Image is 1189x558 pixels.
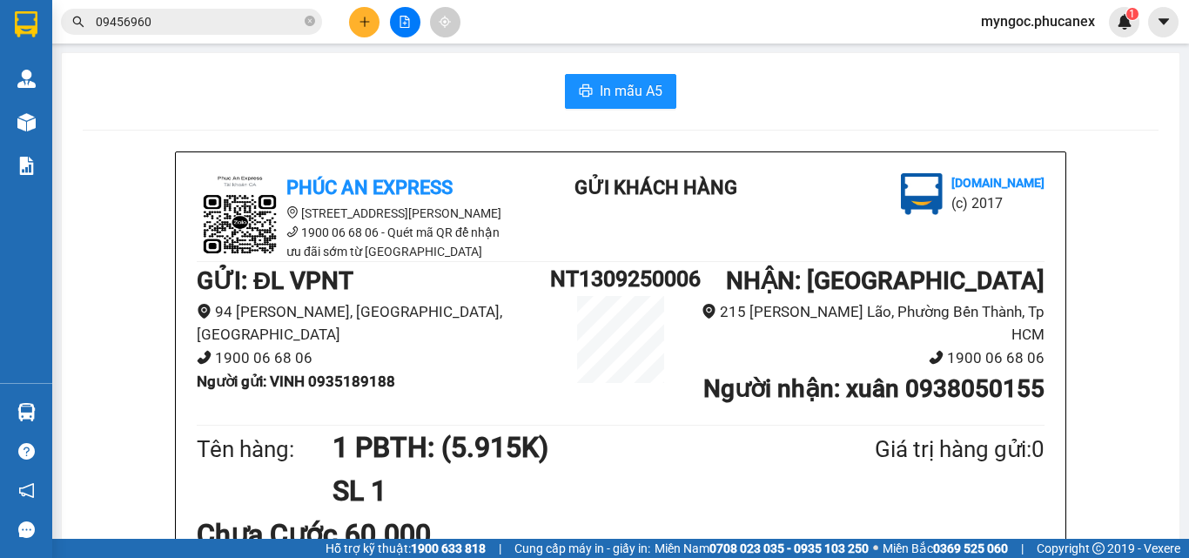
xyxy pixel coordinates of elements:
[929,350,944,365] span: phone
[411,541,486,555] strong: 1900 633 818
[326,539,486,558] span: Hỗ trợ kỹ thuật:
[951,192,1045,214] li: (c) 2017
[197,266,353,295] b: GỬI : ĐL VPNT
[286,225,299,238] span: phone
[702,304,716,319] span: environment
[574,177,737,198] b: Gửi khách hàng
[197,350,212,365] span: phone
[286,206,299,218] span: environment
[197,223,510,261] li: 1900 06 68 06 - Quét mã QR để nhận ưu đãi sớm từ [GEOGRAPHIC_DATA]
[333,469,790,513] h1: SL 1
[305,14,315,30] span: close-circle
[197,300,550,346] li: 94 [PERSON_NAME], [GEOGRAPHIC_DATA], [GEOGRAPHIC_DATA]
[17,157,36,175] img: solution-icon
[499,539,501,558] span: |
[17,70,36,88] img: warehouse-icon
[96,12,301,31] input: Tìm tên, số ĐT hoặc mã đơn
[197,432,333,467] div: Tên hàng:
[349,7,380,37] button: plus
[197,373,395,390] b: Người gửi : VINH 0935189188
[390,7,420,37] button: file-add
[1117,14,1132,30] img: icon-new-feature
[1092,542,1105,555] span: copyright
[197,513,476,556] div: Chưa Cước 60.000
[439,16,451,28] span: aim
[933,541,1008,555] strong: 0369 525 060
[1129,8,1135,20] span: 1
[901,173,943,215] img: logo.jpg
[790,432,1045,467] div: Giá trị hàng gửi: 0
[72,16,84,28] span: search
[197,204,510,223] li: [STREET_ADDRESS][PERSON_NAME]
[197,304,212,319] span: environment
[883,539,1008,558] span: Miền Bắc
[550,262,691,296] h1: NT1309250006
[1148,7,1179,37] button: caret-down
[703,374,1045,403] b: Người nhận : xuân 0938050155
[399,16,411,28] span: file-add
[333,426,790,469] h1: 1 PBTH: (5.915K)
[1156,14,1172,30] span: caret-down
[18,521,35,538] span: message
[17,403,36,421] img: warehouse-icon
[709,541,869,555] strong: 0708 023 035 - 0935 103 250
[197,346,550,370] li: 1900 06 68 06
[579,84,593,100] span: printer
[305,16,315,26] span: close-circle
[691,300,1045,346] li: 215 [PERSON_NAME] Lão, Phường Bến Thành, Tp HCM
[655,539,869,558] span: Miền Nam
[15,11,37,37] img: logo-vxr
[726,266,1045,295] b: NHẬN : [GEOGRAPHIC_DATA]
[565,74,676,109] button: printerIn mẫu A5
[197,173,284,260] img: logo.jpg
[18,482,35,499] span: notification
[873,545,878,552] span: ⚪️
[1126,8,1139,20] sup: 1
[1021,539,1024,558] span: |
[691,346,1045,370] li: 1900 06 68 06
[600,80,662,102] span: In mẫu A5
[967,10,1109,32] span: myngoc.phucanex
[430,7,460,37] button: aim
[514,539,650,558] span: Cung cấp máy in - giấy in:
[18,443,35,460] span: question-circle
[17,113,36,131] img: warehouse-icon
[359,16,371,28] span: plus
[951,176,1045,190] b: [DOMAIN_NAME]
[286,177,453,198] b: Phúc An Express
